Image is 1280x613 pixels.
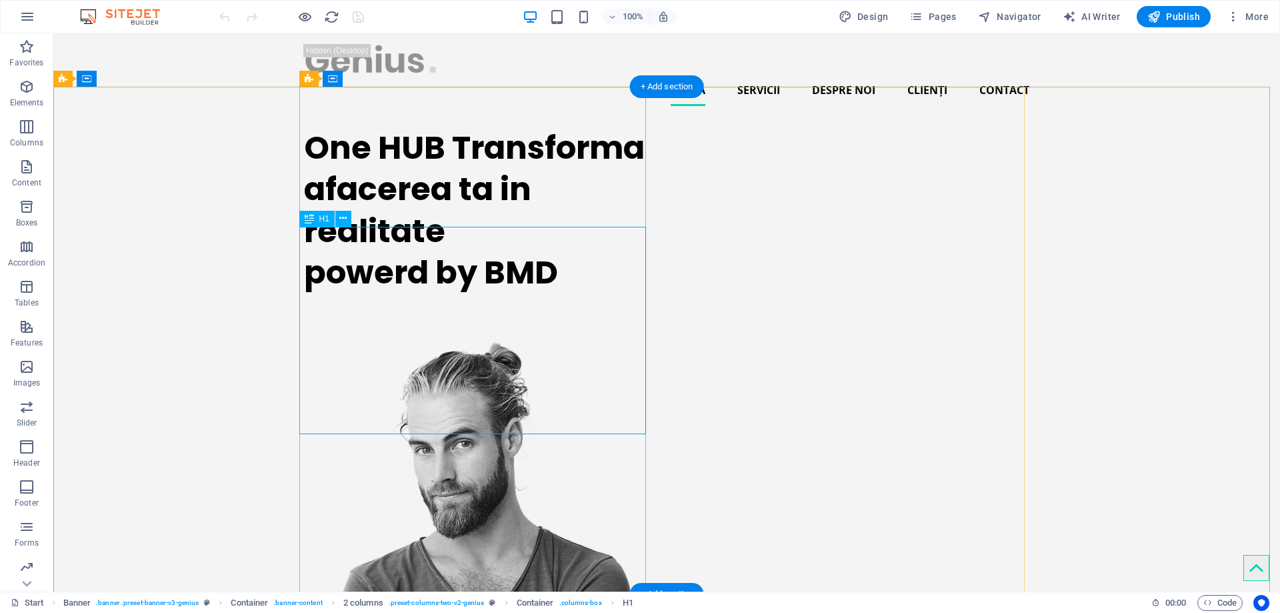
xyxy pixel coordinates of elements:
[1147,10,1200,23] span: Publish
[1137,6,1211,27] button: Publish
[1221,6,1274,27] button: More
[15,297,39,308] p: Tables
[343,595,383,611] span: Click to select. Double-click to edit
[630,75,704,98] div: + Add section
[12,177,41,188] p: Content
[623,9,644,25] h6: 100%
[13,458,40,468] p: Header
[96,595,199,611] span: . banner .preset-banner-v3-genius
[1203,595,1237,611] span: Code
[839,10,889,23] span: Design
[319,215,329,223] span: H1
[63,595,91,611] span: Click to select. Double-click to edit
[904,6,961,27] button: Pages
[15,498,39,508] p: Footer
[13,378,41,388] p: Images
[16,217,38,228] p: Boxes
[10,97,44,108] p: Elements
[833,6,894,27] button: Design
[204,599,210,606] i: This element is a customizable preset
[603,9,650,25] button: 100%
[1151,595,1187,611] h6: Session time
[1253,595,1269,611] button: Usercentrics
[657,11,669,23] i: On resize automatically adjust zoom level to fit chosen device.
[389,595,485,611] span: . preset-columns-two-v2-genius
[1227,10,1269,23] span: More
[489,599,495,606] i: This element is a customizable preset
[1057,6,1126,27] button: AI Writer
[10,137,43,148] p: Columns
[77,9,177,25] img: Editor Logo
[909,10,956,23] span: Pages
[324,9,339,25] i: Reload page
[1165,595,1186,611] span: 00 00
[9,57,43,68] p: Favorites
[8,257,45,268] p: Accordion
[11,338,43,348] p: Features
[623,595,633,611] span: Click to select. Double-click to edit
[17,418,37,428] p: Slider
[1197,595,1243,611] button: Code
[973,6,1047,27] button: Navigator
[630,583,704,606] div: + Add section
[273,595,322,611] span: . banner-content
[559,595,602,611] span: . columns-box
[517,595,554,611] span: Click to select. Double-click to edit
[63,595,633,611] nav: breadcrumb
[1063,10,1121,23] span: AI Writer
[15,538,39,548] p: Forms
[11,595,44,611] a: Click to cancel selection. Double-click to open Pages
[978,10,1041,23] span: Navigator
[1175,598,1177,608] span: :
[297,9,313,25] button: Click here to leave preview mode and continue editing
[833,6,894,27] div: Design (Ctrl+Alt+Y)
[231,595,268,611] span: Click to select. Double-click to edit
[323,9,339,25] button: reload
